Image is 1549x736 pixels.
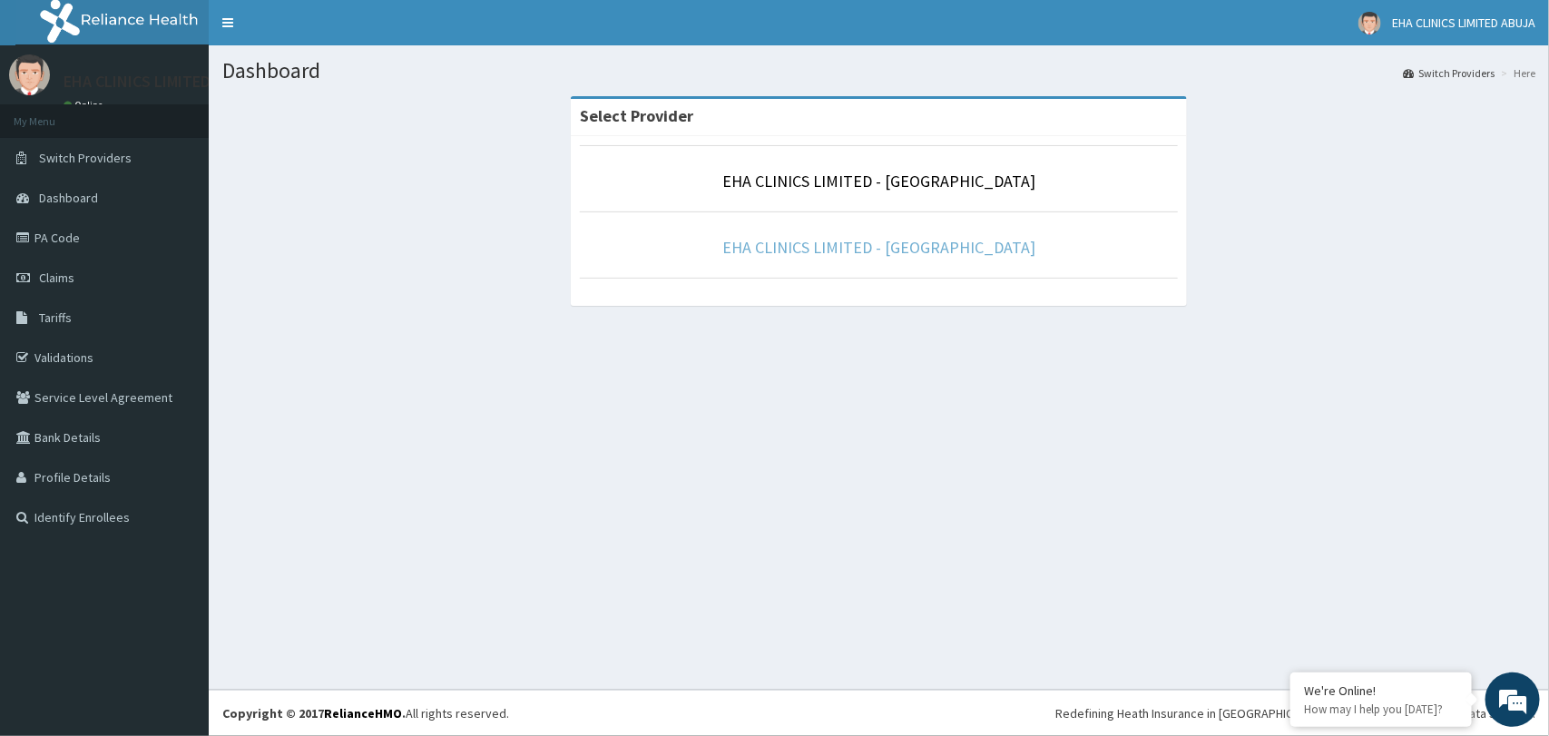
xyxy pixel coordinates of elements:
[9,54,50,95] img: User Image
[1304,682,1458,699] div: We're Online!
[1358,12,1381,34] img: User Image
[1392,15,1535,31] span: EHA CLINICS LIMITED ABUJA
[39,270,74,286] span: Claims
[39,309,72,326] span: Tariffs
[1403,65,1495,81] a: Switch Providers
[222,59,1535,83] h1: Dashboard
[39,150,132,166] span: Switch Providers
[64,99,107,112] a: Online
[722,237,1035,258] a: EHA CLINICS LIMITED - [GEOGRAPHIC_DATA]
[580,105,693,126] strong: Select Provider
[1496,65,1535,81] li: Here
[722,171,1035,191] a: EHA CLINICS LIMITED - [GEOGRAPHIC_DATA]
[1055,704,1535,722] div: Redefining Heath Insurance in [GEOGRAPHIC_DATA] using Telemedicine and Data Science!
[64,74,260,90] p: EHA CLINICS LIMITED ABUJA
[222,705,406,721] strong: Copyright © 2017 .
[209,690,1549,736] footer: All rights reserved.
[39,190,98,206] span: Dashboard
[324,705,402,721] a: RelianceHMO
[1304,702,1458,717] p: How may I help you today?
